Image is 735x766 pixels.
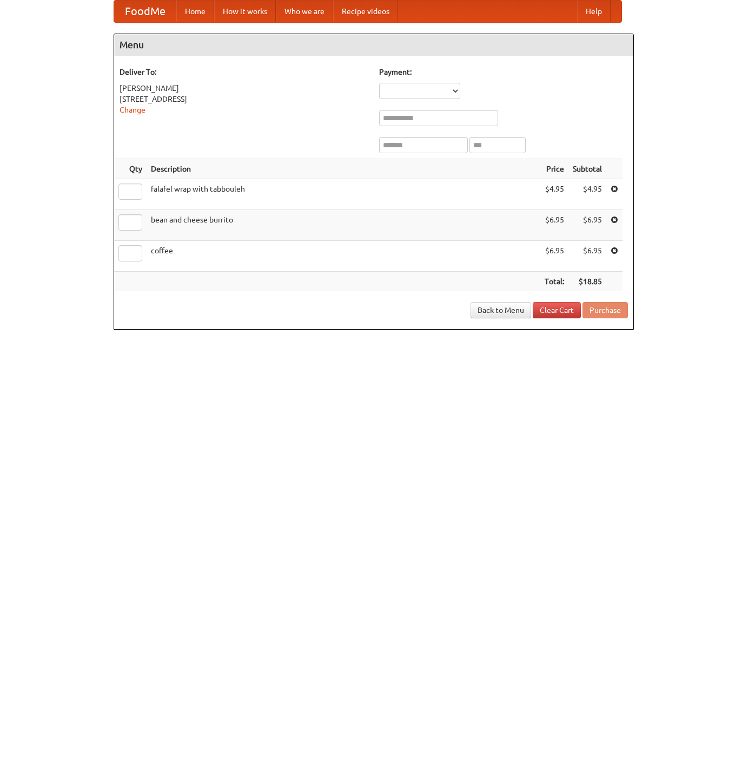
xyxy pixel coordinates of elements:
[379,67,628,77] h5: Payment:
[176,1,214,22] a: Home
[540,179,568,210] td: $4.95
[540,241,568,272] td: $6.95
[568,159,606,179] th: Subtotal
[540,272,568,292] th: Total:
[147,241,540,272] td: coffee
[568,179,606,210] td: $4.95
[276,1,333,22] a: Who we are
[568,210,606,241] td: $6.95
[120,106,145,114] a: Change
[333,1,398,22] a: Recipe videos
[568,241,606,272] td: $6.95
[471,302,531,318] a: Back to Menu
[540,159,568,179] th: Price
[120,83,368,94] div: [PERSON_NAME]
[147,159,540,179] th: Description
[540,210,568,241] td: $6.95
[120,94,368,104] div: [STREET_ADDRESS]
[120,67,368,77] h5: Deliver To:
[582,302,628,318] button: Purchase
[114,34,633,56] h4: Menu
[533,302,581,318] a: Clear Cart
[577,1,611,22] a: Help
[114,1,176,22] a: FoodMe
[568,272,606,292] th: $18.85
[147,210,540,241] td: bean and cheese burrito
[147,179,540,210] td: falafel wrap with tabbouleh
[114,159,147,179] th: Qty
[214,1,276,22] a: How it works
